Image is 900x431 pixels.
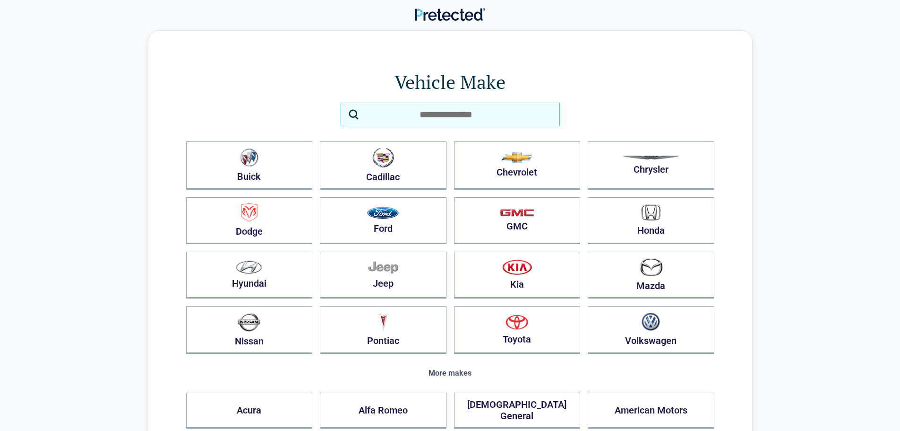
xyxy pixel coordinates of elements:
button: Buick [186,141,313,190]
button: Alfa Romeo [320,393,446,429]
button: Honda [588,197,714,244]
button: Chevrolet [454,141,581,190]
button: Mazda [588,252,714,299]
button: Cadillac [320,141,446,190]
button: Hyundai [186,252,313,299]
button: Ford [320,197,446,244]
button: GMC [454,197,581,244]
button: Acura [186,393,313,429]
button: Jeep [320,252,446,299]
button: Chrysler [588,141,714,190]
button: Pontiac [320,306,446,354]
h1: Vehicle Make [186,69,714,95]
button: Kia [454,252,581,299]
button: Toyota [454,306,581,354]
button: Volkswagen [588,306,714,354]
button: [DEMOGRAPHIC_DATA] General [454,393,581,429]
button: Nissan [186,306,313,354]
div: More makes [186,369,714,378]
button: American Motors [588,393,714,429]
button: Dodge [186,197,313,244]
